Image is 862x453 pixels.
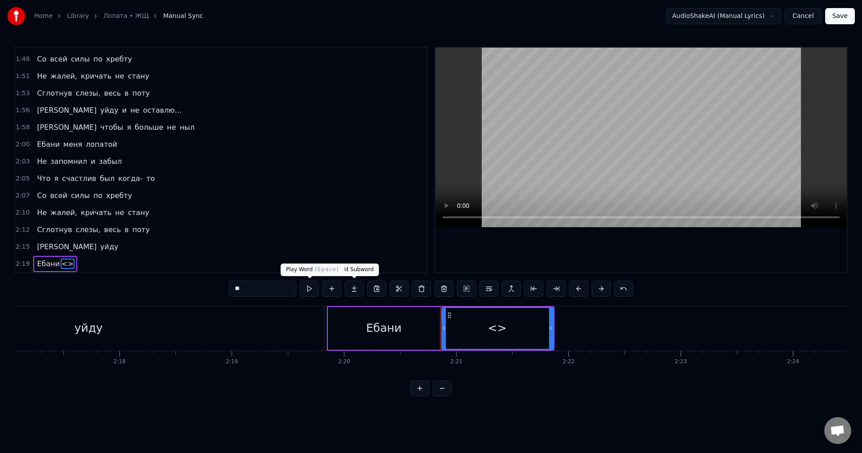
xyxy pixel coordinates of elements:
div: 2:19 [226,358,238,365]
span: по [92,190,103,201]
span: хребту [105,54,133,64]
span: Manual Sync [163,12,203,21]
a: Library [67,12,89,21]
span: 1:58 [16,123,30,132]
div: 2:22 [563,358,575,365]
span: кричать [80,71,112,81]
span: не [166,122,177,132]
span: 1:53 [16,89,30,98]
span: ныл [179,122,195,132]
span: Сглотнув [36,88,73,98]
span: был [99,173,115,184]
span: 2:07 [16,191,30,200]
a: Лопата • ЖЩ [103,12,149,21]
span: не [129,105,140,115]
span: 1:56 [16,106,30,115]
span: кричать [80,207,112,218]
span: 2:19 [16,259,30,268]
span: лопатой [85,139,118,150]
span: я [53,173,60,184]
div: 2:24 [787,358,799,365]
a: Home [34,12,53,21]
img: youka [7,7,25,25]
div: 2:23 [675,358,687,365]
span: всей [49,190,68,201]
span: слезы, [75,88,101,98]
span: всей [49,54,68,64]
span: забыл [98,156,123,167]
button: Cancel [785,8,821,24]
div: Add Subword [333,264,379,276]
div: Ебани [366,320,401,337]
span: когда- [117,173,144,184]
span: весь [103,88,122,98]
span: весь [103,224,122,235]
div: 2:21 [450,358,462,365]
span: Со [36,190,47,201]
span: 1:48 [16,55,30,64]
span: Не [36,156,48,167]
div: <> [488,320,507,337]
span: стану [127,207,150,218]
div: Open chat [824,417,851,444]
span: оставлю… [142,105,183,115]
span: не [114,207,125,218]
span: больше [134,122,164,132]
span: 2:05 [16,174,30,183]
span: Со [36,54,47,64]
button: Save [825,8,855,24]
span: и [90,156,96,167]
nav: breadcrumb [34,12,203,21]
span: Ебани [36,139,61,150]
div: 2:18 [114,358,126,365]
span: уйду [99,105,119,115]
span: силы [70,190,91,201]
span: слезы, [75,224,101,235]
span: 2:15 [16,242,30,251]
div: 2:20 [338,358,350,365]
span: Не [36,71,48,81]
span: по [92,54,103,64]
span: поту [132,88,151,98]
span: хребту [105,190,133,201]
span: запомнил [49,156,88,167]
span: Не [36,207,48,218]
span: [PERSON_NAME] [36,122,97,132]
span: жалей, [49,207,78,218]
span: 2:00 [16,140,30,149]
span: 1:51 [16,72,30,81]
div: Play Word [281,264,344,276]
span: жалей, [49,71,78,81]
span: уйду [99,242,119,252]
span: <> [61,259,75,269]
span: стану [127,71,150,81]
span: чтобы [99,122,124,132]
span: счастлив [61,173,97,184]
span: Что [36,173,51,184]
span: Ебани [36,259,61,269]
span: меня [62,139,83,150]
span: поту [132,224,151,235]
span: я [126,122,132,132]
span: то [145,173,156,184]
span: [PERSON_NAME] [36,242,97,252]
span: 2:12 [16,225,30,234]
span: [PERSON_NAME] [36,105,97,115]
span: не [114,71,125,81]
div: уйду [75,320,103,337]
span: 2:10 [16,208,30,217]
span: в [123,88,129,98]
span: в [123,224,129,235]
span: 2:03 [16,157,30,166]
span: ( Space ) [315,266,339,273]
span: и [121,105,128,115]
span: Сглотнув [36,224,73,235]
span: силы [70,54,91,64]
